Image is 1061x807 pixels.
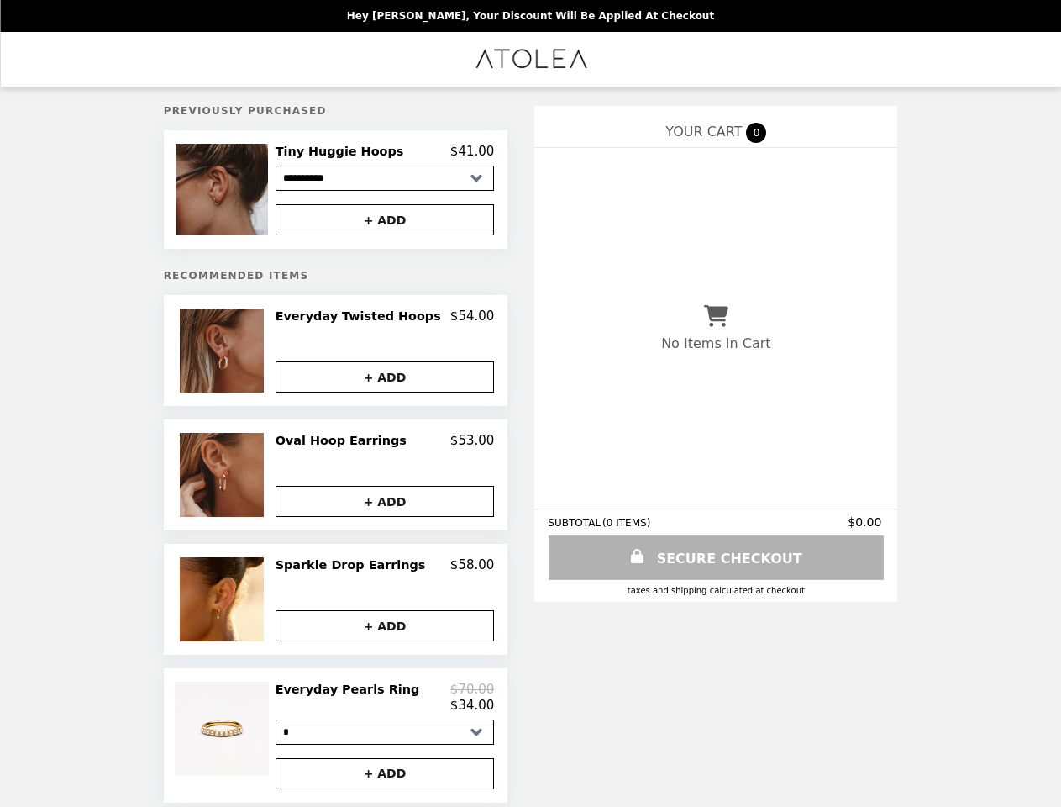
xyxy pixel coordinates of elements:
[276,557,433,572] h2: Sparkle Drop Earrings
[276,166,495,191] select: Select a product variant
[450,557,495,572] p: $58.00
[450,433,495,448] p: $53.00
[450,682,495,697] p: $70.00
[276,486,495,517] button: + ADD
[473,42,588,76] img: Brand Logo
[276,361,495,393] button: + ADD
[276,144,411,159] h2: Tiny Huggie Hoops
[602,517,650,529] span: ( 0 ITEMS )
[276,720,495,745] select: Select a product variant
[175,682,273,776] img: Everyday Pearls Ring
[276,309,448,324] h2: Everyday Twisted Hoops
[661,335,770,351] p: No Items In Cart
[180,433,268,517] img: Oval Hoop Earrings
[450,698,495,713] p: $34.00
[548,517,602,529] span: SUBTOTAL
[665,124,742,140] span: YOUR CART
[180,557,268,641] img: Sparkle Drop Earrings
[276,682,427,697] h2: Everyday Pearls Ring
[276,758,495,789] button: + ADD
[176,144,271,235] img: Tiny Huggie Hoops
[450,309,495,324] p: $54.00
[164,105,508,117] h5: Previously Purchased
[180,309,268,393] img: Everyday Twisted Hoops
[164,270,508,282] h5: Recommended Items
[848,515,884,529] span: $0.00
[276,204,495,235] button: + ADD
[548,586,884,595] div: Taxes and Shipping calculated at checkout
[450,144,495,159] p: $41.00
[276,610,495,641] button: + ADD
[347,10,714,22] p: Hey [PERSON_NAME], your discount will be applied at checkout
[746,123,766,143] span: 0
[276,433,413,448] h2: Oval Hoop Earrings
